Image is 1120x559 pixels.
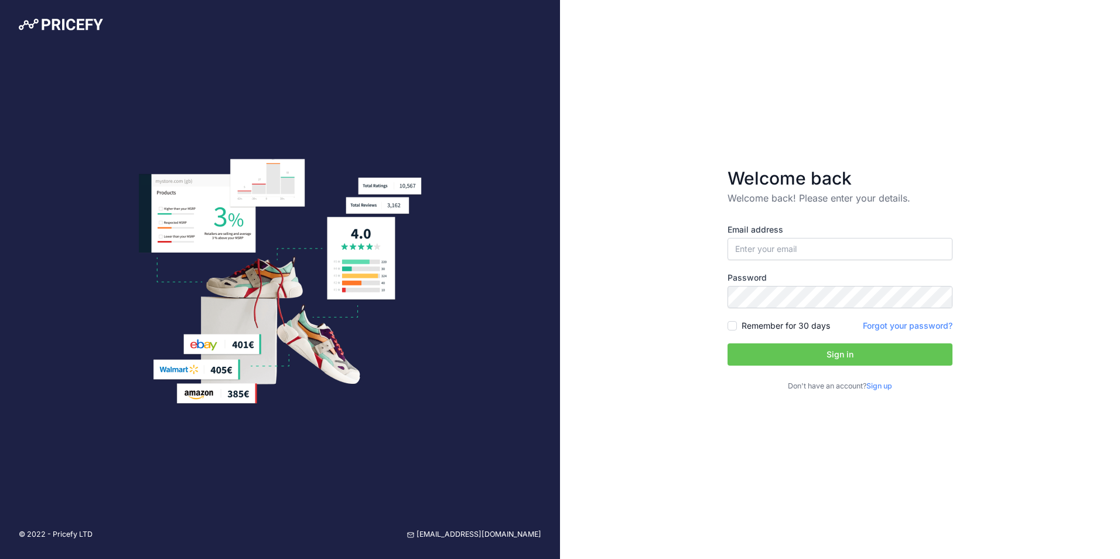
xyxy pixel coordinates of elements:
[407,529,541,540] a: [EMAIL_ADDRESS][DOMAIN_NAME]
[728,343,952,366] button: Sign in
[19,19,103,30] img: Pricefy
[728,238,952,260] input: Enter your email
[728,168,952,189] h3: Welcome back
[728,224,952,236] label: Email address
[728,381,952,392] p: Don't have an account?
[866,381,892,390] a: Sign up
[863,321,952,330] a: Forgot your password?
[742,320,830,332] label: Remember for 30 days
[728,272,952,284] label: Password
[728,191,952,205] p: Welcome back! Please enter your details.
[19,529,93,540] p: © 2022 - Pricefy LTD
